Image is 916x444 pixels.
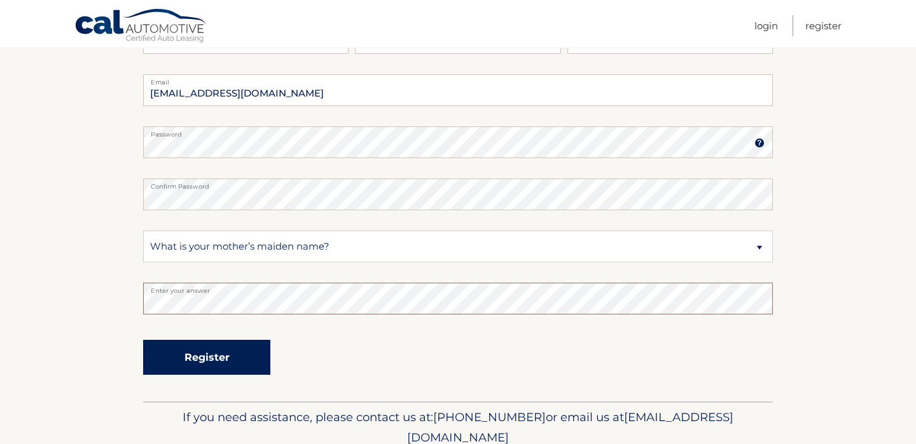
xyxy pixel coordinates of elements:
label: Password [143,126,773,137]
label: Email [143,74,773,84]
input: Email [143,74,773,106]
img: tooltip.svg [754,138,765,148]
a: Register [805,15,842,36]
label: Enter your answer [143,283,773,293]
button: Register [143,340,270,375]
a: Login [754,15,778,36]
a: Cal Automotive [74,8,208,45]
span: [PHONE_NUMBER] [433,410,546,424]
label: Confirm Password [143,178,773,189]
